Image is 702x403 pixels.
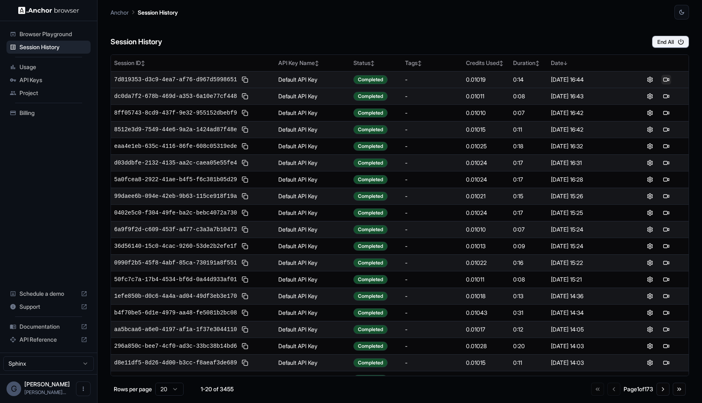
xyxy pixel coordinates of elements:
[110,36,162,48] h6: Session History
[114,142,237,150] span: eaa4e1eb-635c-4116-86fe-608c05319ede
[466,309,507,317] div: 0.01043
[19,336,78,344] span: API Reference
[114,109,237,117] span: 8ff05743-8cd9-437f-9e32-955152dbebf9
[466,192,507,200] div: 0.01021
[275,71,350,88] td: Default API Key
[513,59,545,67] div: Duration
[405,325,459,334] div: -
[466,242,507,250] div: 0.01013
[563,60,568,66] span: ↓
[405,225,459,234] div: -
[353,275,388,284] div: Completed
[551,92,624,100] div: [DATE] 16:43
[275,188,350,204] td: Default API Key
[513,159,545,167] div: 0:17
[19,303,78,311] span: Support
[275,338,350,354] td: Default API Key
[353,358,388,367] div: Completed
[275,371,350,388] td: Default API Key
[513,109,545,117] div: 0:07
[138,8,178,17] p: Session History
[353,375,388,384] div: Completed
[466,259,507,267] div: 0.01022
[466,292,507,300] div: 0.01018
[6,28,91,41] div: Browser Playground
[275,121,350,138] td: Default API Key
[466,375,507,383] div: 0.01022
[353,142,388,151] div: Completed
[278,59,347,67] div: API Key Name
[353,308,388,317] div: Completed
[405,126,459,134] div: -
[551,59,624,67] div: Date
[19,109,87,117] span: Billing
[513,76,545,84] div: 0:14
[114,325,237,334] span: aa5bcaa6-a6e0-4197-af1a-1f37e3044110
[466,76,507,84] div: 0.01019
[353,292,388,301] div: Completed
[19,30,87,38] span: Browser Playground
[405,259,459,267] div: -
[466,175,507,184] div: 0.01024
[353,125,388,134] div: Completed
[353,242,388,251] div: Completed
[405,342,459,350] div: -
[114,242,237,250] span: 36d56140-15c0-4cac-9260-53de2b2efe1f
[353,75,388,84] div: Completed
[405,292,459,300] div: -
[513,342,545,350] div: 0:20
[353,175,388,184] div: Completed
[275,254,350,271] td: Default API Key
[114,309,237,317] span: b4f70be5-6d1e-4979-aa48-fe5081b2bc08
[275,238,350,254] td: Default API Key
[353,192,388,201] div: Completed
[466,275,507,284] div: 0.01011
[353,258,388,267] div: Completed
[275,204,350,221] td: Default API Key
[513,142,545,150] div: 0:18
[551,342,624,350] div: [DATE] 14:03
[353,59,399,67] div: Status
[513,126,545,134] div: 0:11
[513,92,545,100] div: 0:08
[405,76,459,84] div: -
[551,109,624,117] div: [DATE] 16:42
[114,275,237,284] span: 50fc7c7a-17b4-4534-bf6d-0a44d933af01
[405,242,459,250] div: -
[466,325,507,334] div: 0.01017
[275,171,350,188] td: Default API Key
[353,208,388,217] div: Completed
[405,142,459,150] div: -
[19,63,87,71] span: Usage
[19,89,87,97] span: Project
[466,109,507,117] div: 0.01010
[6,41,91,54] div: Session History
[370,60,375,66] span: ↕
[551,309,624,317] div: [DATE] 14:34
[405,109,459,117] div: -
[466,342,507,350] div: 0.01028
[114,159,237,167] span: d03ddbfe-2132-4135-aa2c-caea05e55fe4
[405,309,459,317] div: -
[405,92,459,100] div: -
[405,192,459,200] div: -
[19,76,87,84] span: API Keys
[114,342,237,350] span: 296a850c-bee7-4cf0-ad3c-33bc38b14bd6
[353,225,388,234] div: Completed
[114,259,237,267] span: 0990f2b5-45f8-4abf-85ca-730191a8f551
[6,106,91,119] div: Billing
[275,221,350,238] td: Default API Key
[535,60,539,66] span: ↕
[6,381,21,396] div: G
[405,209,459,217] div: -
[405,59,459,67] div: Tags
[18,6,79,14] img: Anchor Logo
[114,126,237,134] span: 8512e3d9-7549-44e6-9a2a-1424ad87f48e
[513,209,545,217] div: 0:17
[551,209,624,217] div: [DATE] 15:25
[418,60,422,66] span: ↕
[551,242,624,250] div: [DATE] 15:24
[275,304,350,321] td: Default API Key
[6,287,91,300] div: Schedule a demo
[466,225,507,234] div: 0.01010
